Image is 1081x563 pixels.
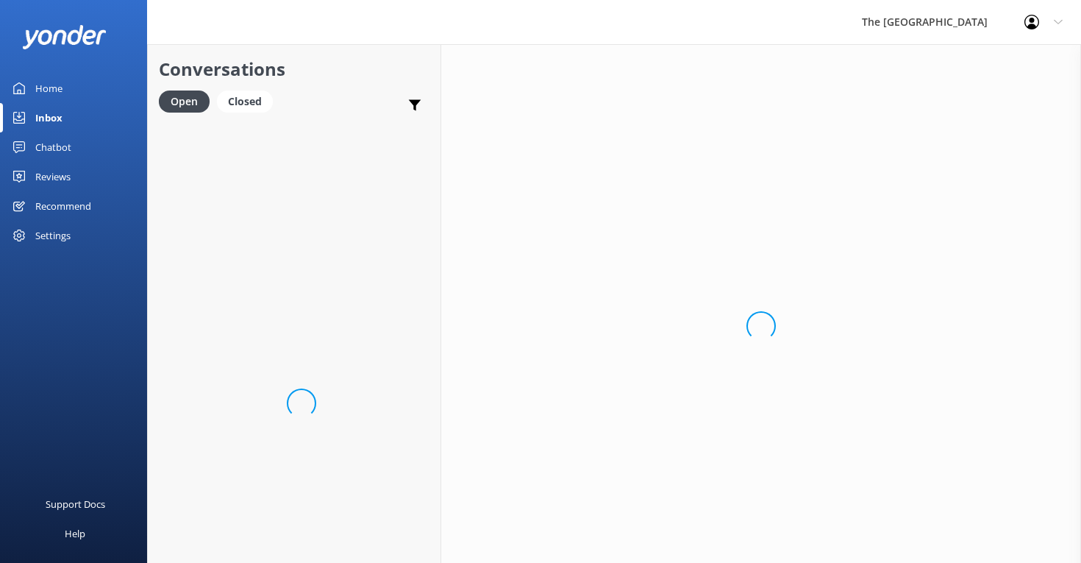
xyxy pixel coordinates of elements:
img: yonder-white-logo.png [22,25,107,49]
div: Settings [35,221,71,250]
h2: Conversations [159,55,429,83]
div: Home [35,74,63,103]
div: Chatbot [35,132,71,162]
a: Closed [217,93,280,109]
div: Help [65,519,85,548]
div: Closed [217,91,273,113]
div: Inbox [35,103,63,132]
div: Open [159,91,210,113]
div: Recommend [35,191,91,221]
a: Open [159,93,217,109]
div: Reviews [35,162,71,191]
div: Support Docs [46,489,105,519]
